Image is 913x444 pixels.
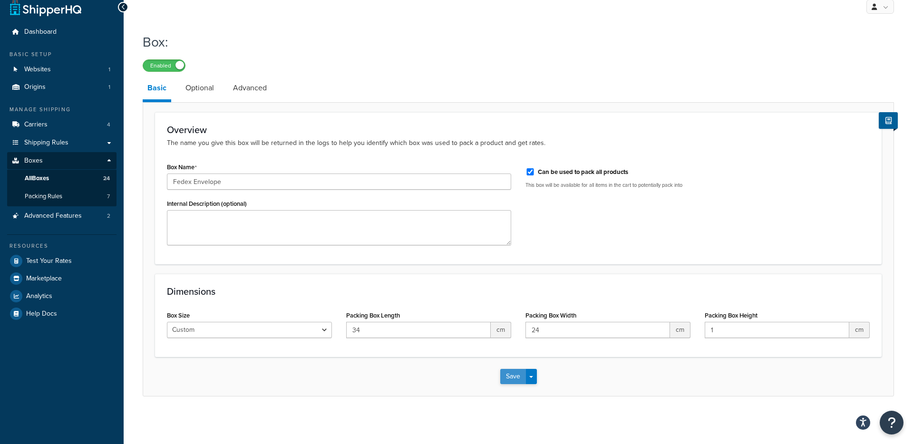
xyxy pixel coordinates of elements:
[705,312,758,319] label: Packing Box Height
[107,193,110,201] span: 7
[24,157,43,165] span: Boxes
[167,286,870,297] h3: Dimensions
[7,188,117,205] li: Packing Rules
[7,188,117,205] a: Packing Rules7
[167,200,247,207] label: Internal Description (optional)
[26,257,72,265] span: Test Your Rates
[167,164,197,171] label: Box Name
[7,23,117,41] a: Dashboard
[26,310,57,318] span: Help Docs
[24,28,57,36] span: Dashboard
[24,139,68,147] span: Shipping Rules
[525,312,576,319] label: Packing Box Width
[143,60,185,71] label: Enabled
[26,275,62,283] span: Marketplace
[7,78,117,96] a: Origins1
[879,112,898,129] button: Show Help Docs
[143,33,882,51] h1: Box:
[525,182,870,189] p: This box will be available for all items in the cart to potentially pack into
[500,369,526,384] button: Save
[108,66,110,74] span: 1
[7,305,117,322] a: Help Docs
[7,288,117,305] a: Analytics
[7,152,117,170] a: Boxes
[7,134,117,152] a: Shipping Rules
[7,270,117,287] a: Marketplace
[670,322,690,338] span: cm
[7,61,117,78] a: Websites1
[26,292,52,300] span: Analytics
[107,212,110,220] span: 2
[167,312,190,319] label: Box Size
[167,125,870,135] h3: Overview
[108,83,110,91] span: 1
[181,77,219,99] a: Optional
[7,50,117,58] div: Basic Setup
[880,411,903,434] button: Open Resource Center
[7,252,117,270] a: Test Your Rates
[538,168,628,176] label: Can be used to pack all products
[491,322,511,338] span: cm
[7,207,117,225] li: Advanced Features
[25,193,62,201] span: Packing Rules
[7,106,117,114] div: Manage Shipping
[24,212,82,220] span: Advanced Features
[228,77,272,99] a: Advanced
[7,116,117,134] a: Carriers4
[167,138,870,148] p: The name you give this box will be returned in the logs to help you identify which box was used t...
[25,174,49,183] span: All Boxes
[7,78,117,96] li: Origins
[7,152,117,206] li: Boxes
[24,121,48,129] span: Carriers
[7,242,117,250] div: Resources
[7,61,117,78] li: Websites
[103,174,110,183] span: 24
[107,121,110,129] span: 4
[143,77,171,102] a: Basic
[24,66,51,74] span: Websites
[24,83,46,91] span: Origins
[7,207,117,225] a: Advanced Features2
[346,312,400,319] label: Packing Box Length
[7,170,117,187] a: AllBoxes24
[7,116,117,134] li: Carriers
[849,322,870,338] span: cm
